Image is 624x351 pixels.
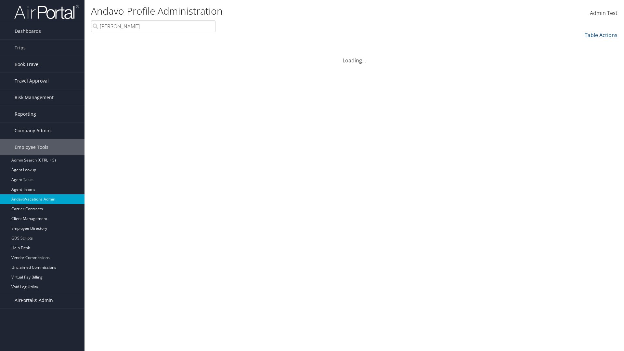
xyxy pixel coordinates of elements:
span: Book Travel [15,56,40,72]
span: Travel Approval [15,73,49,89]
span: Company Admin [15,123,51,139]
span: AirPortal® Admin [15,292,53,308]
span: Trips [15,40,26,56]
input: Search [91,20,215,32]
span: Reporting [15,106,36,122]
a: Admin Test [590,3,617,23]
span: Dashboards [15,23,41,39]
div: Loading... [91,49,617,64]
span: Admin Test [590,9,617,17]
a: Table Actions [585,32,617,39]
img: airportal-logo.png [14,4,79,19]
h1: Andavo Profile Administration [91,4,442,18]
span: Employee Tools [15,139,48,155]
span: Risk Management [15,89,54,106]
